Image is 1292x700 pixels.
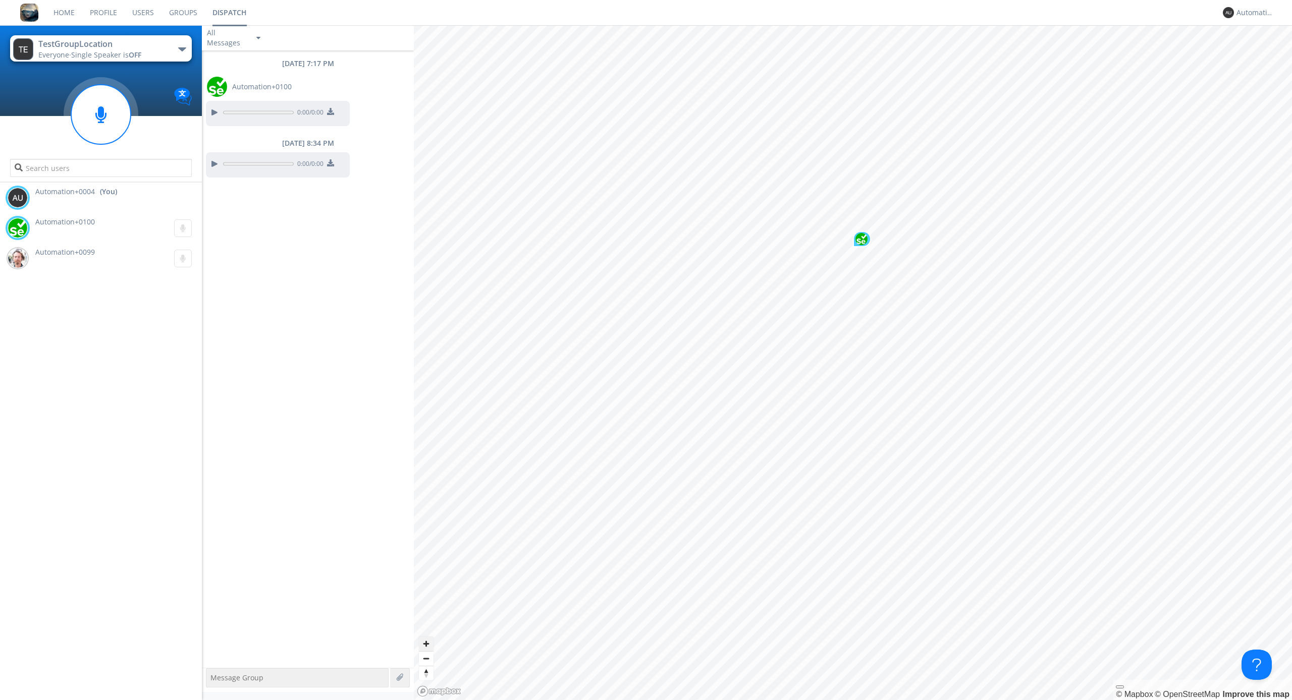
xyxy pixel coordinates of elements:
div: (You) [100,187,117,197]
a: Map feedback [1223,690,1289,698]
img: 1d6f5aa125064724806496497f14335c [8,218,28,238]
span: OFF [129,50,141,60]
span: 0:00 / 0:00 [294,159,324,170]
span: Automation+0004 [35,187,95,197]
span: Automation+0099 [35,247,95,257]
div: Automation+0004 [1236,8,1274,18]
button: Toggle attribution [1116,685,1124,688]
canvas: Map [414,25,1292,700]
span: Automation+0100 [232,82,292,92]
img: 1d6f5aa125064724806496497f14335c [207,77,227,97]
img: 188aebdfe36046648fc345ac6d114d07 [8,248,28,268]
a: OpenStreetMap [1155,690,1220,698]
button: TestGroupLocationEveryone·Single Speaker isOFF [10,35,192,62]
input: Search users [10,159,192,177]
div: Map marker [853,231,871,247]
iframe: Toggle Customer Support [1242,650,1272,680]
div: TestGroupLocation [38,38,152,50]
span: Automation+0100 [35,217,95,226]
div: All Messages [207,28,247,48]
img: 373638.png [13,38,33,60]
span: Reset bearing to north [419,666,434,680]
button: Zoom out [419,651,434,666]
img: caret-down-sm.svg [256,37,260,39]
a: Mapbox logo [417,685,461,697]
span: Single Speaker is [71,50,141,60]
a: Mapbox [1116,690,1153,698]
div: [DATE] 8:34 PM [202,138,414,148]
img: download media button [327,159,334,166]
span: 0:00 / 0:00 [294,108,324,119]
div: [DATE] 7:17 PM [202,59,414,69]
span: Zoom out [419,652,434,666]
button: Reset bearing to north [419,666,434,680]
div: Everyone · [38,50,152,60]
img: Translation enabled [174,88,192,105]
img: 1d6f5aa125064724806496497f14335c [855,233,868,245]
img: 373638.png [8,188,28,208]
img: 373638.png [1223,7,1234,18]
img: 8ff700cf5bab4eb8a436322861af2272 [20,4,38,22]
button: Zoom in [419,636,434,651]
img: download media button [327,108,334,115]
